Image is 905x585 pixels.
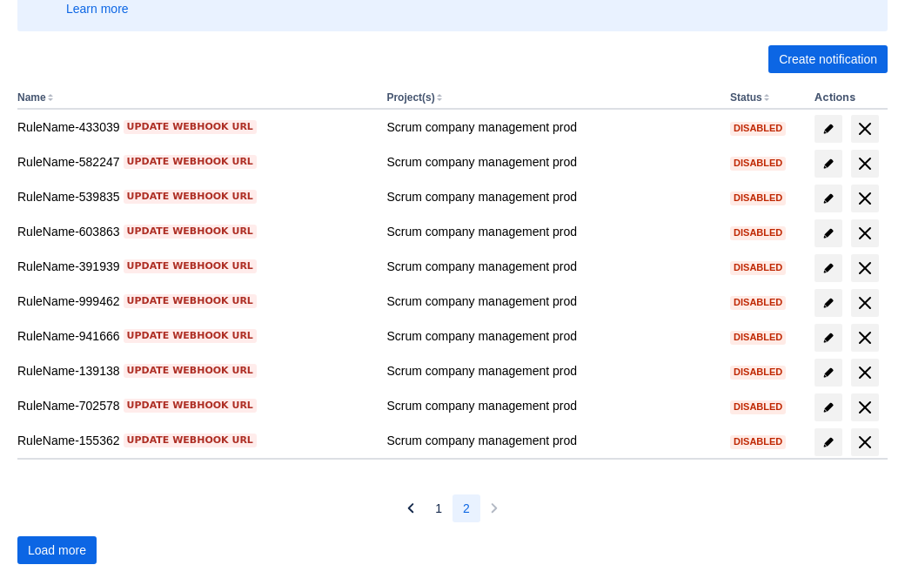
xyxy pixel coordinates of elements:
div: Scrum company management prod [386,153,716,171]
button: Name [17,91,46,104]
span: Disabled [730,402,786,412]
span: edit [821,261,835,275]
span: delete [855,188,875,209]
div: Scrum company management prod [386,432,716,449]
div: RuleName-999462 [17,292,372,310]
button: Previous [397,494,425,522]
span: Disabled [730,437,786,447]
button: Project(s) [386,91,434,104]
span: 1 [435,494,442,522]
span: Update webhook URL [127,155,253,169]
span: edit [821,226,835,240]
div: Scrum company management prod [386,258,716,275]
th: Actions [808,87,888,110]
div: RuleName-391939 [17,258,372,275]
span: Update webhook URL [127,434,253,447]
div: Scrum company management prod [386,327,716,345]
span: edit [821,192,835,205]
span: Disabled [730,158,786,168]
span: edit [821,157,835,171]
span: delete [855,258,875,279]
span: edit [821,122,835,136]
span: delete [855,432,875,453]
span: delete [855,118,875,139]
button: Next [480,494,508,522]
span: Disabled [730,228,786,238]
span: Update webhook URL [127,294,253,308]
span: Update webhook URL [127,259,253,273]
div: Scrum company management prod [386,397,716,414]
span: Update webhook URL [127,190,253,204]
div: RuleName-582247 [17,153,372,171]
div: RuleName-139138 [17,362,372,380]
span: 2 [463,494,470,522]
span: edit [821,366,835,380]
div: Scrum company management prod [386,188,716,205]
button: Page 1 [425,494,452,522]
span: Update webhook URL [127,364,253,378]
button: Create notification [768,45,888,73]
nav: Pagination [397,494,508,522]
span: Disabled [730,333,786,342]
div: RuleName-155362 [17,432,372,449]
div: Scrum company management prod [386,292,716,310]
span: delete [855,362,875,383]
button: Load more [17,536,97,564]
span: edit [821,296,835,310]
div: RuleName-603863 [17,223,372,240]
div: RuleName-941666 [17,327,372,345]
div: Scrum company management prod [386,223,716,240]
span: Disabled [730,124,786,133]
span: delete [855,153,875,174]
span: delete [855,327,875,348]
span: edit [821,435,835,449]
span: Disabled [730,263,786,272]
span: Disabled [730,367,786,377]
span: edit [821,400,835,414]
span: Create notification [779,45,877,73]
div: RuleName-539835 [17,188,372,205]
span: Update webhook URL [127,399,253,413]
button: Page 2 [452,494,480,522]
span: Load more [28,536,86,564]
div: Scrum company management prod [386,362,716,380]
span: delete [855,223,875,244]
span: delete [855,397,875,418]
div: RuleName-433039 [17,118,372,136]
span: edit [821,331,835,345]
span: Update webhook URL [127,120,253,134]
div: Scrum company management prod [386,118,716,136]
span: Disabled [730,298,786,307]
span: Update webhook URL [127,225,253,239]
button: Status [730,91,762,104]
span: delete [855,292,875,313]
span: Update webhook URL [127,329,253,343]
span: Disabled [730,193,786,203]
div: RuleName-702578 [17,397,372,414]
